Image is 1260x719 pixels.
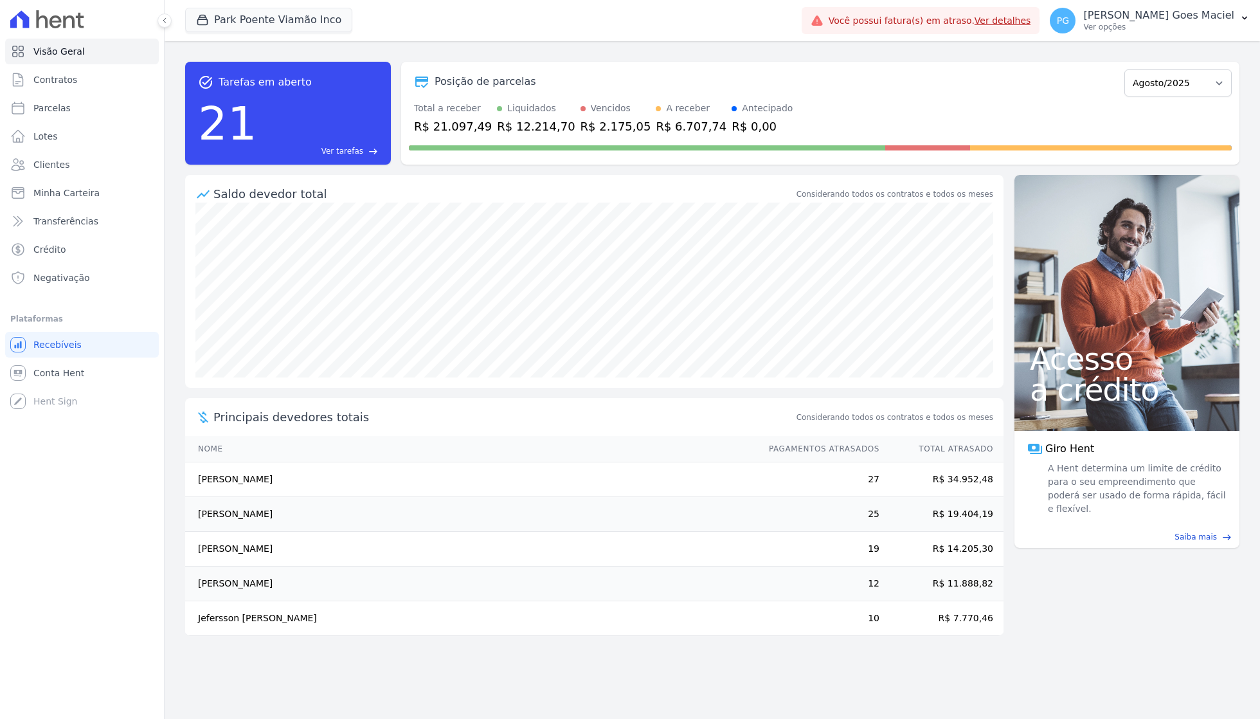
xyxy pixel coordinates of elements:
td: 25 [757,497,880,532]
div: A receber [666,102,710,115]
a: Transferências [5,208,159,234]
span: Clientes [33,158,69,171]
span: Parcelas [33,102,71,114]
div: Posição de parcelas [435,74,536,89]
button: PG [PERSON_NAME] Goes Maciel Ver opções [1039,3,1260,39]
a: Crédito [5,237,159,262]
a: Recebíveis [5,332,159,358]
span: Lotes [33,130,58,143]
span: Recebíveis [33,338,82,351]
div: 21 [198,90,257,157]
div: R$ 0,00 [732,118,793,135]
span: Você possui fatura(s) em atraso. [829,14,1031,28]
th: Total Atrasado [880,436,1004,462]
td: [PERSON_NAME] [185,497,757,532]
td: R$ 34.952,48 [880,462,1004,497]
td: R$ 19.404,19 [880,497,1004,532]
span: east [1222,532,1232,542]
span: Minha Carteira [33,187,100,199]
div: Saldo devedor total [213,185,794,203]
span: a crédito [1030,374,1224,405]
p: Ver opções [1083,22,1234,32]
th: Pagamentos Atrasados [757,436,880,462]
td: 12 [757,567,880,601]
a: Conta Hent [5,360,159,386]
td: R$ 7.770,46 [880,601,1004,636]
span: Giro Hent [1045,441,1094,457]
a: Lotes [5,123,159,149]
div: Plataformas [10,311,154,327]
a: Minha Carteira [5,180,159,206]
span: Negativação [33,271,90,284]
a: Ver detalhes [975,15,1031,26]
td: Jefersson [PERSON_NAME] [185,601,757,636]
span: Acesso [1030,343,1224,374]
button: Park Poente Viamão Inco [185,8,352,32]
a: Visão Geral [5,39,159,64]
span: task_alt [198,75,213,90]
span: Tarefas em aberto [219,75,312,90]
span: Crédito [33,243,66,256]
span: Visão Geral [33,45,85,58]
div: Liquidados [507,102,556,115]
div: Considerando todos os contratos e todos os meses [797,188,993,200]
a: Ver tarefas east [262,145,378,157]
span: Transferências [33,215,98,228]
span: Conta Hent [33,367,84,379]
span: Contratos [33,73,77,86]
div: Antecipado [742,102,793,115]
div: R$ 2.175,05 [580,118,651,135]
td: 19 [757,532,880,567]
td: [PERSON_NAME] [185,567,757,601]
td: R$ 14.205,30 [880,532,1004,567]
td: [PERSON_NAME] [185,532,757,567]
a: Parcelas [5,95,159,121]
span: Considerando todos os contratos e todos os meses [797,412,993,423]
span: Principais devedores totais [213,408,794,426]
td: 10 [757,601,880,636]
a: Negativação [5,265,159,291]
td: [PERSON_NAME] [185,462,757,497]
span: PG [1057,16,1069,25]
a: Saiba mais east [1022,531,1232,543]
a: Contratos [5,67,159,93]
div: Total a receber [414,102,492,115]
td: 27 [757,462,880,497]
span: Saiba mais [1174,531,1217,543]
span: Ver tarefas [321,145,363,157]
div: R$ 21.097,49 [414,118,492,135]
th: Nome [185,436,757,462]
p: [PERSON_NAME] Goes Maciel [1083,9,1234,22]
a: Clientes [5,152,159,177]
div: Vencidos [591,102,631,115]
span: east [368,147,378,156]
td: R$ 11.888,82 [880,567,1004,601]
div: R$ 6.707,74 [656,118,726,135]
div: R$ 12.214,70 [497,118,575,135]
span: A Hent determina um limite de crédito para o seu empreendimento que poderá ser usado de forma ráp... [1045,462,1227,516]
